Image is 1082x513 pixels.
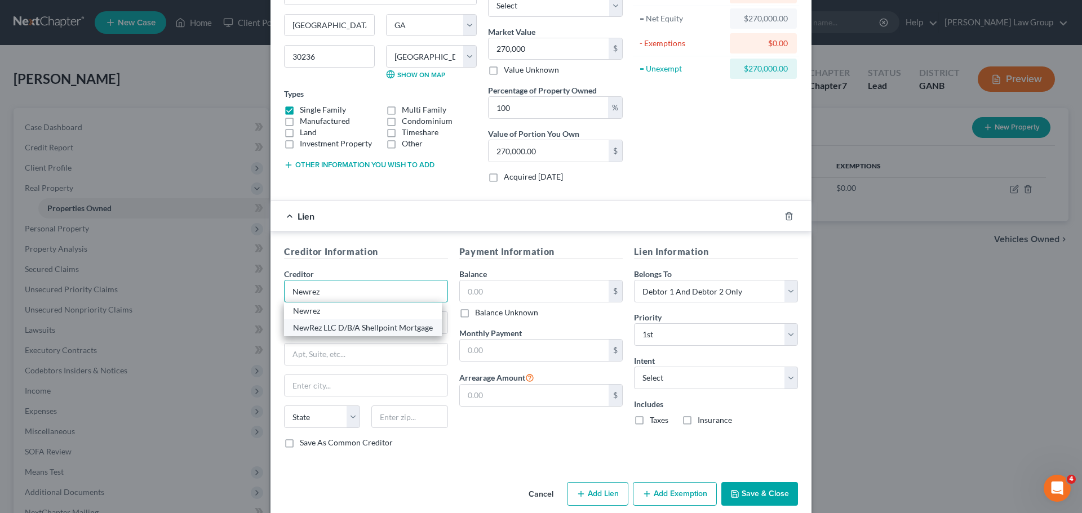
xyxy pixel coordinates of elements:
[489,38,609,60] input: 0.00
[300,104,346,115] label: Single Family
[739,38,788,49] div: $0.00
[721,482,798,506] button: Save & Close
[402,104,446,115] label: Multi Family
[640,38,725,49] div: - Exemptions
[284,280,448,302] input: Search creditor by name...
[739,13,788,24] div: $270,000.00
[488,84,597,96] label: Percentage of Property Owned
[488,128,579,140] label: Value of Portion You Own
[460,385,609,406] input: 0.00
[739,63,788,74] div: $270,000.00
[285,344,447,365] input: Apt, Suite, etc...
[300,127,317,138] label: Land
[371,405,447,428] input: Enter zip...
[634,355,655,367] label: Intent
[609,280,622,302] div: $
[284,160,434,169] button: Other information you wish to add
[285,375,447,396] input: Enter city...
[460,280,609,302] input: 0.00
[402,138,423,149] label: Other
[293,322,433,333] div: NewRez LLC D/B/A Shellpoint Mortgage
[285,15,374,36] input: Enter city...
[634,313,662,322] span: Priority
[640,13,725,24] div: = Net Equity
[459,371,534,384] label: Arrearage Amount
[402,127,438,138] label: Timeshare
[284,45,375,68] input: Enter zip...
[475,307,538,318] label: Balance Unknown
[284,245,448,259] h5: Creditor Information
[1067,475,1076,484] span: 4
[640,63,725,74] div: = Unexempt
[460,340,609,361] input: 0.00
[402,115,453,127] label: Condominium
[650,414,668,426] label: Taxes
[386,70,445,79] a: Show on Map
[300,437,393,448] label: Save As Common Creditor
[634,398,798,410] label: Includes
[459,245,623,259] h5: Payment Information
[1044,475,1071,502] iframe: Intercom live chat
[634,269,672,279] span: Belongs To
[284,269,314,279] span: Creditor
[633,482,717,506] button: Add Exemption
[459,268,487,280] label: Balance
[504,64,559,75] label: Value Unknown
[608,97,622,118] div: %
[609,340,622,361] div: $
[488,26,535,38] label: Market Value
[293,305,433,316] div: Newrez
[489,140,609,162] input: 0.00
[609,385,622,406] div: $
[300,115,350,127] label: Manufactured
[459,327,522,339] label: Monthly Payment
[609,140,622,162] div: $
[300,138,372,149] label: Investment Property
[504,171,563,182] label: Acquired [DATE]
[284,88,304,100] label: Types
[567,482,628,506] button: Add Lien
[489,97,608,118] input: 0.00
[634,245,798,259] h5: Lien Information
[698,414,732,426] label: Insurance
[298,211,314,221] span: Lien
[609,38,622,60] div: $
[520,483,562,506] button: Cancel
